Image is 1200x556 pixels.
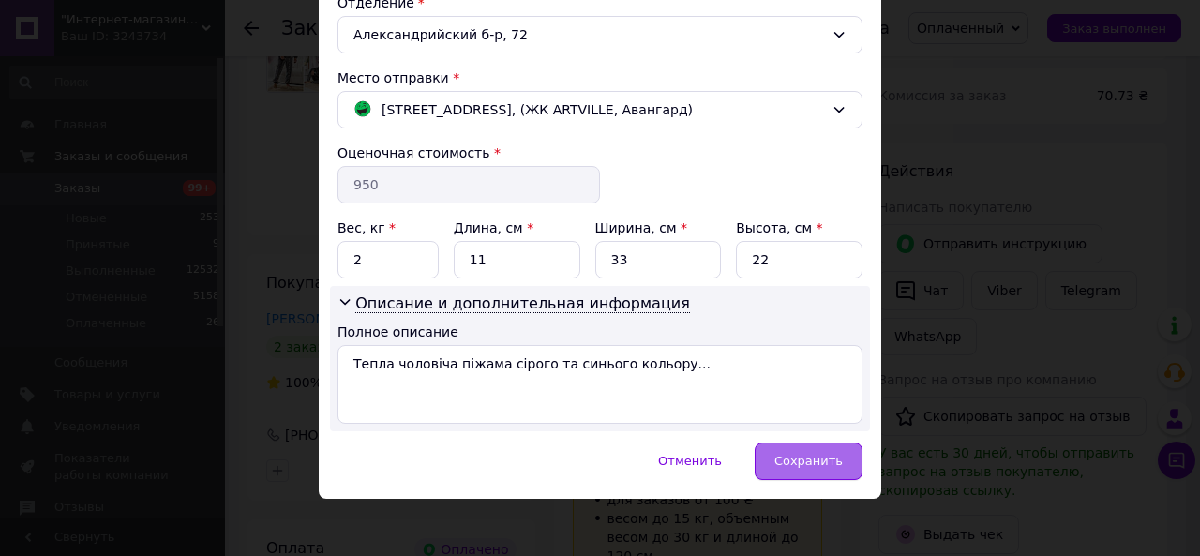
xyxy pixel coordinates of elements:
[337,220,396,235] label: Вес, кг
[337,345,862,424] textarea: Тепла чоловіча піжама сірого та синього кольору...
[454,220,533,235] label: Длина, см
[337,16,862,53] div: Александрийский б-р, 72
[337,68,862,87] div: Место отправки
[382,99,693,120] span: [STREET_ADDRESS], (ЖК ARTVILLE, Авангард)
[658,454,722,468] span: Отменить
[337,145,490,160] label: Оценочная стоимость
[595,220,687,235] label: Ширина, см
[774,454,843,468] span: Сохранить
[736,220,822,235] label: Высота, см
[337,324,458,339] label: Полное описание
[355,294,690,313] span: Описание и дополнительная информация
